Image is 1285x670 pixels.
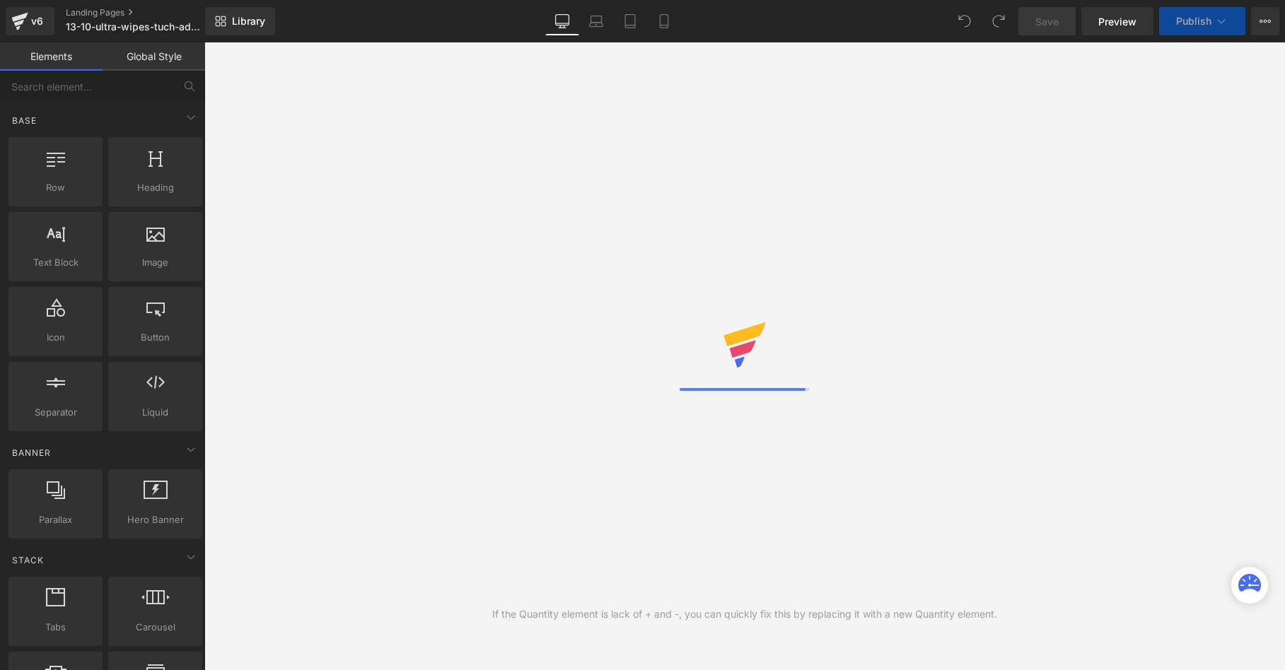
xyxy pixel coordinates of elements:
div: v6 [28,12,46,30]
button: Publish [1159,7,1245,35]
button: More [1251,7,1279,35]
span: Button [112,330,198,345]
button: Undo [950,7,979,35]
a: Preview [1081,7,1153,35]
span: Hero Banner [112,512,198,527]
a: Tablet [613,7,647,35]
span: Save [1035,14,1059,29]
div: If the Quantity element is lack of + and -, you can quickly fix this by replacing it with a new Q... [492,606,997,622]
span: Icon [13,330,98,345]
a: Laptop [579,7,613,35]
span: Parallax [13,512,98,527]
span: Separator [13,405,98,420]
a: Global Style [103,42,205,71]
span: Publish [1176,16,1211,27]
span: Image [112,255,198,270]
a: Desktop [545,7,579,35]
span: Stack [11,553,45,567]
span: Row [13,180,98,195]
a: Mobile [647,7,681,35]
button: Redo [984,7,1013,35]
a: Landing Pages [66,7,228,18]
a: v6 [6,7,54,35]
span: Banner [11,446,52,459]
span: Preview [1098,14,1136,29]
span: Carousel [112,620,198,635]
span: Heading [112,180,198,195]
span: Liquid [112,405,198,420]
span: Text Block [13,255,98,270]
span: 13-10-ultra-wipes-tuch-adv-story-bad-v60-social-offer-pitch [66,21,202,33]
span: Library [232,15,265,28]
span: Base [11,114,38,127]
a: New Library [205,7,275,35]
span: Tabs [13,620,98,635]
